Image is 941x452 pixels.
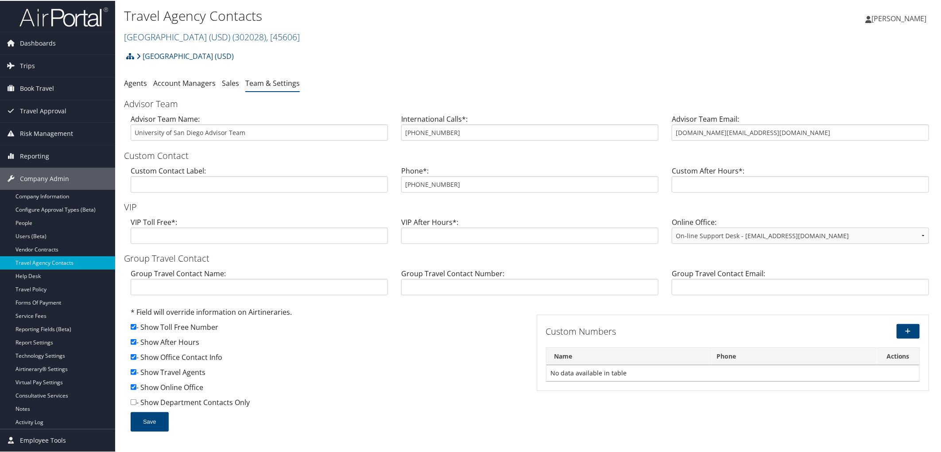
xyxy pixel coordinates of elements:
[124,113,395,147] div: Advisor Team Name:
[395,267,665,301] div: Group Travel Contact Number:
[395,113,665,147] div: International Calls*:
[665,165,936,199] div: Custom After Hours*:
[20,54,35,76] span: Trips
[665,113,936,147] div: Advisor Team Email:
[266,30,300,42] span: , [ 45606 ]
[395,216,665,250] div: VIP After Hours*:
[872,13,927,23] span: [PERSON_NAME]
[124,6,665,24] h1: Travel Agency Contacts
[546,364,920,380] td: No data available in table
[124,165,395,199] div: Custom Contact Label:
[665,267,936,301] div: Group Travel Contact Email:
[245,77,300,87] a: Team & Settings
[136,46,234,64] a: [GEOGRAPHIC_DATA] (USD)
[20,77,54,99] span: Book Travel
[131,381,523,396] div: - Show Online Office
[124,251,936,264] h3: Group Travel Contact
[124,267,395,301] div: Group Travel Contact Name:
[124,97,936,109] h3: Advisor Team
[709,347,877,364] th: Phone: activate to sort column ascending
[124,200,936,212] h3: VIP
[665,216,936,250] div: Online Office:
[131,336,523,351] div: - Show After Hours
[131,396,523,411] div: - Show Department Contacts Only
[20,99,66,121] span: Travel Approval
[232,30,266,42] span: ( 302028 )
[877,347,919,364] th: Actions: activate to sort column ascending
[124,30,300,42] a: [GEOGRAPHIC_DATA] (USD)
[153,77,216,87] a: Account Managers
[395,165,665,199] div: Phone*:
[131,321,523,336] div: - Show Toll Free Number
[131,366,523,381] div: - Show Travel Agents
[20,429,66,451] span: Employee Tools
[124,149,936,161] h3: Custom Contact
[131,411,169,431] button: Save
[546,325,793,337] h3: Custom Numbers
[131,351,523,366] div: - Show Office Contact Info
[20,144,49,166] span: Reporting
[131,306,523,321] div: * Field will override information on Airtineraries.
[124,216,395,250] div: VIP Toll Free*:
[20,167,69,189] span: Company Admin
[124,77,147,87] a: Agents
[222,77,239,87] a: Sales
[866,4,936,31] a: [PERSON_NAME]
[19,6,108,27] img: airportal-logo.png
[20,122,73,144] span: Risk Management
[20,31,56,54] span: Dashboards
[546,347,709,364] th: Name: activate to sort column descending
